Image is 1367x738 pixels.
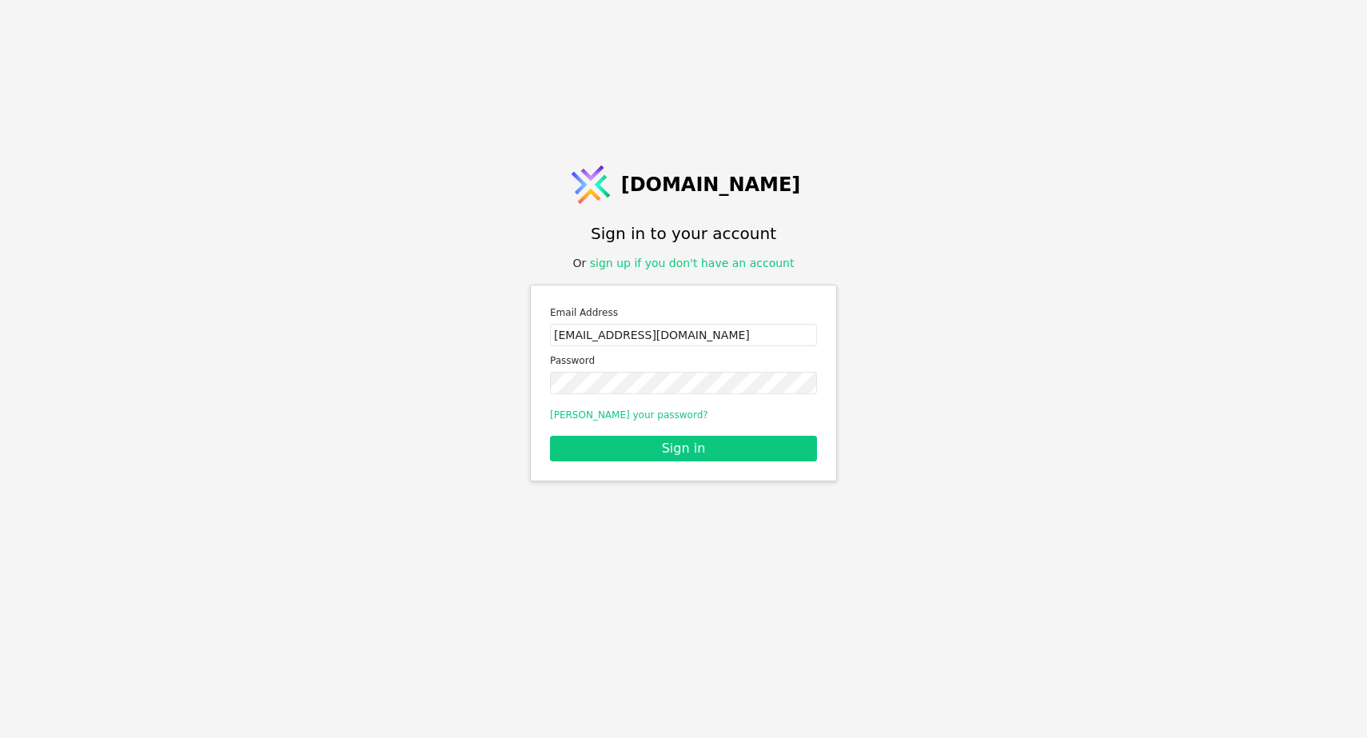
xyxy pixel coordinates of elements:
[550,324,817,346] input: Email address
[590,257,795,269] a: sign up if you don't have an account
[550,372,817,394] input: Password
[621,170,801,199] span: [DOMAIN_NAME]
[567,161,801,209] a: [DOMAIN_NAME]
[550,353,817,369] label: Password
[550,305,817,321] label: Email Address
[550,436,817,461] button: Sign in
[550,409,708,421] a: [PERSON_NAME] your password?
[591,221,776,245] h1: Sign in to your account
[573,255,795,272] div: Or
